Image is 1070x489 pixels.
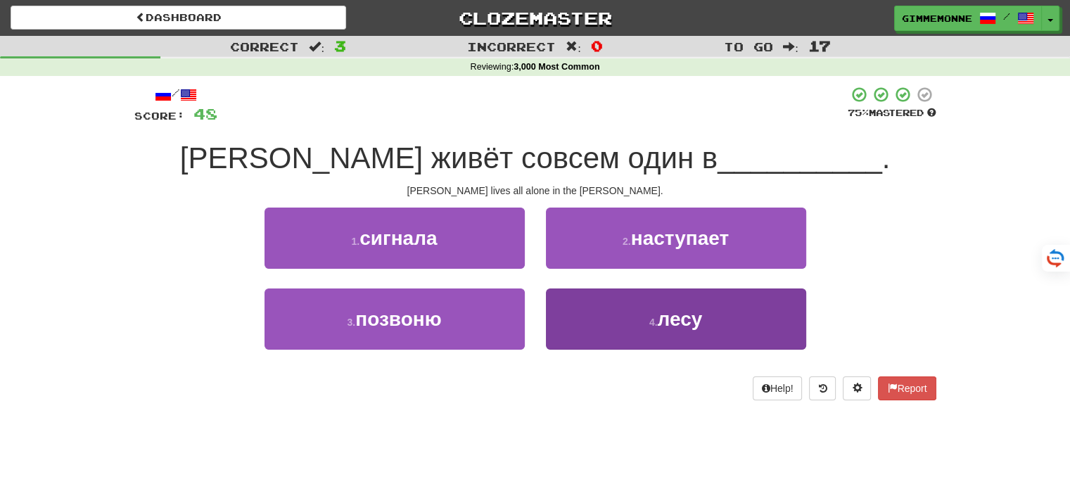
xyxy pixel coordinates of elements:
span: Correct [230,39,299,53]
button: 1.сигнала [265,208,525,269]
button: 4.лесу [546,288,806,350]
span: 0 [591,37,603,54]
span: : [309,41,324,53]
div: Mastered [848,107,936,120]
span: сигнала [359,227,437,249]
span: : [783,41,798,53]
small: 2 . [623,236,631,247]
small: 3 . [347,317,355,328]
button: Round history (alt+y) [809,376,836,400]
div: / [134,86,217,103]
span: __________ [718,141,882,174]
span: . [882,141,891,174]
span: Incorrect [467,39,556,53]
a: Clozemaster [367,6,703,30]
span: лесу [657,308,702,330]
span: 75 % [848,107,869,118]
small: 4 . [649,317,658,328]
span: / [1003,11,1010,21]
span: 48 [193,105,217,122]
button: 3.позвоню [265,288,525,350]
span: 3 [334,37,346,54]
span: наступает [631,227,729,249]
a: Gimmemonne / [894,6,1042,31]
span: To go [724,39,773,53]
a: Dashboard [11,6,346,30]
span: [PERSON_NAME] живёт совсем один в [180,141,718,174]
strong: 3,000 Most Common [514,62,599,72]
span: Gimmemonne [902,12,972,25]
span: Score: [134,110,185,122]
button: Report [878,376,936,400]
button: 2.наступает [546,208,806,269]
small: 1 . [352,236,360,247]
span: 17 [808,37,831,54]
span: позвоню [355,308,441,330]
button: Help! [753,376,803,400]
div: [PERSON_NAME] lives all alone in the [PERSON_NAME]. [134,184,936,198]
span: : [566,41,581,53]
